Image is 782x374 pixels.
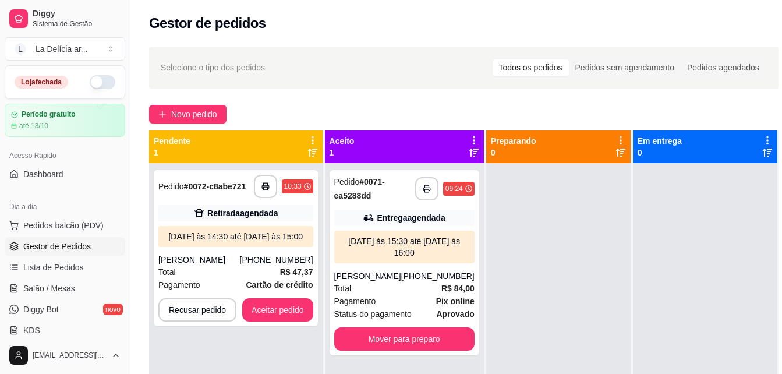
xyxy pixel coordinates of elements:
[493,59,569,76] div: Todos os pedidos
[158,182,184,191] span: Pedido
[441,284,475,293] strong: R$ 84,00
[154,147,190,158] p: 1
[242,298,313,322] button: Aceitar pedido
[377,212,445,224] div: Entrega agendada
[149,14,266,33] h2: Gestor de pedidos
[33,351,107,360] span: [EMAIL_ADDRESS][DOMAIN_NAME]
[5,321,125,340] a: KDS
[149,105,227,124] button: Novo pedido
[184,182,246,191] strong: # 0072-c8abe721
[33,19,121,29] span: Sistema de Gestão
[330,147,355,158] p: 1
[334,327,475,351] button: Mover para preparo
[491,135,536,147] p: Preparando
[638,135,682,147] p: Em entrega
[23,168,63,180] span: Dashboard
[284,182,302,191] div: 10:33
[339,235,470,259] div: [DATE] às 15:30 até [DATE] às 16:00
[23,324,40,336] span: KDS
[401,270,475,282] div: [PHONE_NUMBER]
[5,258,125,277] a: Lista de Pedidos
[23,304,59,315] span: Diggy Bot
[681,59,766,76] div: Pedidos agendados
[15,76,68,89] div: Loja fechada
[23,262,84,273] span: Lista de Pedidos
[5,165,125,184] a: Dashboard
[163,231,309,242] div: [DATE] às 14:30 até [DATE] às 15:00
[334,282,352,295] span: Total
[334,308,412,320] span: Status do pagamento
[158,110,167,118] span: plus
[161,61,265,74] span: Selecione o tipo dos pedidos
[240,254,313,266] div: [PHONE_NUMBER]
[23,220,104,231] span: Pedidos balcão (PDV)
[207,207,278,219] div: Retirada agendada
[5,37,125,61] button: Select a team
[5,237,125,256] a: Gestor de Pedidos
[638,147,682,158] p: 0
[491,147,536,158] p: 0
[5,300,125,319] a: Diggy Botnovo
[5,216,125,235] button: Pedidos balcão (PDV)
[246,280,313,290] strong: Cartão de crédito
[33,9,121,19] span: Diggy
[569,59,681,76] div: Pedidos sem agendamento
[5,146,125,165] div: Acesso Rápido
[445,184,463,193] div: 09:24
[334,270,401,282] div: [PERSON_NAME]
[334,177,385,200] strong: # 0071-ea5288dd
[15,43,26,55] span: L
[5,104,125,137] a: Período gratuitoaté 13/10
[90,75,115,89] button: Alterar Status
[436,297,475,306] strong: Pix online
[19,121,48,130] article: até 13/10
[22,110,76,119] article: Período gratuito
[36,43,88,55] div: La Delícia ar ...
[334,177,360,186] span: Pedido
[154,135,190,147] p: Pendente
[158,266,176,278] span: Total
[280,267,313,277] strong: R$ 47,37
[334,295,376,308] span: Pagamento
[158,278,200,291] span: Pagamento
[436,309,474,319] strong: aprovado
[158,254,240,266] div: [PERSON_NAME]
[5,5,125,33] a: DiggySistema de Gestão
[5,197,125,216] div: Dia a dia
[23,283,75,294] span: Salão / Mesas
[158,298,236,322] button: Recusar pedido
[330,135,355,147] p: Aceito
[23,241,91,252] span: Gestor de Pedidos
[171,108,217,121] span: Novo pedido
[5,279,125,298] a: Salão / Mesas
[5,341,125,369] button: [EMAIL_ADDRESS][DOMAIN_NAME]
